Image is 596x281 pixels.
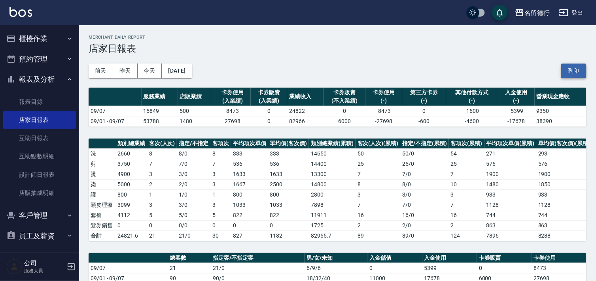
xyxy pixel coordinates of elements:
[177,210,210,220] td: 5 / 0
[536,220,592,230] td: 863
[147,200,177,210] td: 3
[400,169,449,179] td: 7 / 0
[422,263,477,273] td: 5399
[325,97,363,105] div: (不入業績)
[309,220,356,230] td: 1725
[356,148,401,159] td: 50
[231,148,268,159] td: 333
[89,116,142,126] td: 09/01 - 09/07
[498,116,535,126] td: -17678
[536,139,592,149] th: 單均價(客次價)(累積)
[6,259,22,275] img: Person
[309,189,356,200] td: 2800
[115,179,147,189] td: 5000
[287,88,324,106] th: 業績收入
[89,43,587,54] h3: 店家日報表
[400,148,449,159] td: 50 / 0
[253,88,285,97] div: 卡券販賣
[402,116,447,126] td: -600
[324,116,365,126] td: 6000
[449,139,484,149] th: 客項次(累積)
[89,189,115,200] td: 護
[147,159,177,169] td: 7
[367,88,400,97] div: 卡券使用
[484,189,537,200] td: 933
[89,200,115,210] td: 頭皮理療
[367,263,422,273] td: 0
[268,169,309,179] td: 1633
[449,169,484,179] td: 7
[115,159,147,169] td: 3750
[231,230,268,241] td: 827
[210,220,231,230] td: 0
[535,116,587,126] td: 38390
[113,64,138,78] button: 昨天
[400,230,449,241] td: 89/0
[268,179,309,189] td: 2500
[216,88,249,97] div: 卡券使用
[309,200,356,210] td: 7898
[536,148,592,159] td: 293
[89,220,115,230] td: 髮券銷售
[210,210,231,220] td: 5
[536,159,592,169] td: 576
[400,159,449,169] td: 25 / 0
[536,179,592,189] td: 1850
[147,210,177,220] td: 5
[535,88,587,106] th: 營業現金應收
[178,88,214,106] th: 店販業績
[268,148,309,159] td: 333
[512,5,553,21] button: 名留德行
[89,106,142,116] td: 09/07
[210,139,231,149] th: 客項次
[498,106,535,116] td: -5399
[210,169,231,179] td: 3
[177,179,210,189] td: 2 / 0
[3,226,76,246] button: 員工及薪資
[524,8,550,18] div: 名留德行
[177,230,210,241] td: 21/0
[268,230,309,241] td: 1182
[422,253,477,263] th: 入金使用
[210,159,231,169] td: 7
[536,230,592,241] td: 8288
[89,169,115,179] td: 燙
[3,205,76,226] button: 客戶管理
[535,106,587,116] td: 9350
[309,159,356,169] td: 14400
[367,97,400,105] div: (-)
[532,263,587,273] td: 8473
[168,263,211,273] td: 21
[3,111,76,129] a: 店家日報表
[115,220,147,230] td: 0
[89,159,115,169] td: 剪
[251,106,287,116] td: 0
[561,64,587,78] button: 列印
[211,253,305,263] th: 指定客/不指定客
[138,64,162,78] button: 今天
[89,263,168,273] td: 09/07
[484,210,537,220] td: 744
[477,253,532,263] th: 卡券販賣
[231,210,268,220] td: 822
[309,139,356,149] th: 類別總業績(累積)
[356,210,401,220] td: 16
[142,116,178,126] td: 53788
[177,200,210,210] td: 3 / 0
[532,253,587,263] th: 卡券使用
[115,200,147,210] td: 3099
[115,148,147,159] td: 2660
[500,97,533,105] div: (-)
[142,106,178,116] td: 15849
[309,179,356,189] td: 14800
[477,263,532,273] td: 0
[268,139,309,149] th: 單均價(客次價)
[309,230,356,241] td: 82965.7
[178,106,214,116] td: 500
[177,159,210,169] td: 7 / 0
[147,139,177,149] th: 客次(人次)
[484,159,537,169] td: 576
[536,189,592,200] td: 933
[3,49,76,69] button: 預約管理
[449,179,484,189] td: 10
